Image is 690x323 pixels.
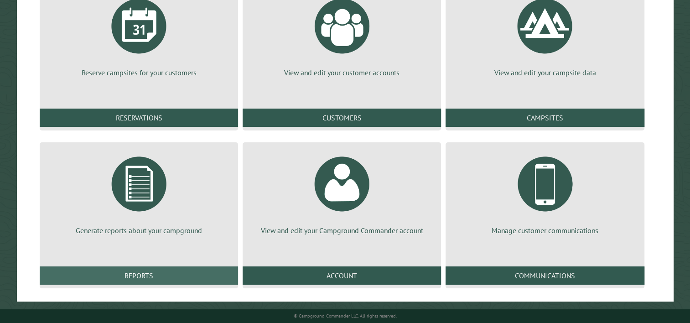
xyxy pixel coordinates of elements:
[294,313,397,319] small: © Campground Commander LLC. All rights reserved.
[457,68,633,78] p: View and edit your campsite data
[446,266,644,285] a: Communications
[40,109,238,127] a: Reservations
[243,109,441,127] a: Customers
[457,150,633,235] a: Manage customer communications
[254,225,430,235] p: View and edit your Campground Commander account
[51,68,227,78] p: Reserve campsites for your customers
[51,225,227,235] p: Generate reports about your campground
[457,225,633,235] p: Manage customer communications
[254,150,430,235] a: View and edit your Campground Commander account
[243,266,441,285] a: Account
[254,68,430,78] p: View and edit your customer accounts
[446,109,644,127] a: Campsites
[40,266,238,285] a: Reports
[51,150,227,235] a: Generate reports about your campground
